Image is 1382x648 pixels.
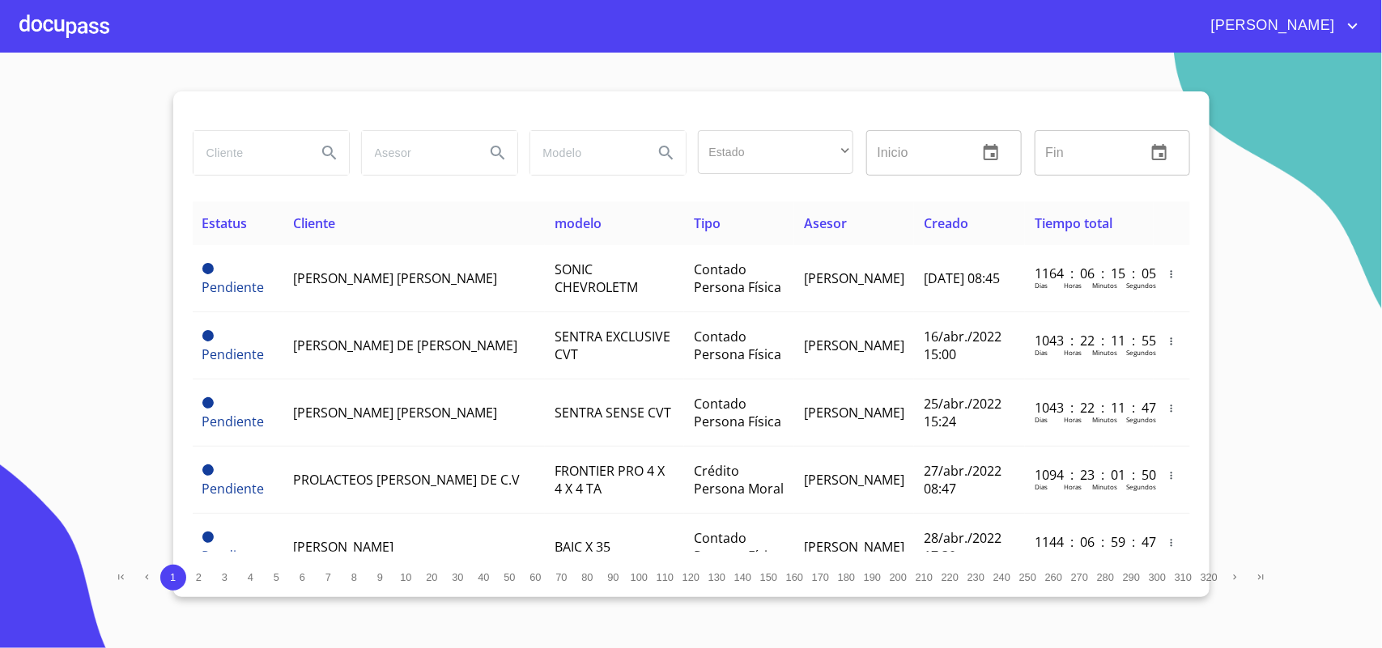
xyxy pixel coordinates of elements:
[704,565,730,591] button: 130
[1035,399,1144,417] p: 1043 : 22 : 11 : 47
[1197,565,1223,591] button: 320
[1015,565,1041,591] button: 250
[212,565,238,591] button: 3
[300,571,305,583] span: 6
[989,565,1015,591] button: 240
[497,565,523,591] button: 50
[310,133,349,172] button: Search
[1035,482,1048,491] p: Dias
[530,131,640,175] input: search
[694,260,781,296] span: Contado Persona Física
[504,571,515,583] span: 50
[924,529,1001,565] span: 28/abr./2022 17:30
[1092,348,1117,357] p: Minutos
[1035,466,1144,484] p: 1094 : 23 : 01 : 50
[419,565,445,591] button: 20
[1035,549,1048,558] p: Dias
[1145,565,1171,591] button: 300
[1126,281,1156,290] p: Segundos
[804,214,847,232] span: Asesor
[325,571,331,583] span: 7
[1064,549,1082,558] p: Horas
[653,565,678,591] button: 110
[1035,415,1048,424] p: Dias
[202,330,214,341] span: Pendiente
[1045,571,1062,583] span: 260
[804,269,904,287] span: [PERSON_NAME]
[1035,348,1048,357] p: Dias
[160,565,186,591] button: 1
[581,571,593,583] span: 80
[924,462,1001,498] span: 27/abr./2022 08:47
[549,565,575,591] button: 70
[694,462,784,498] span: Crédito Persona Moral
[478,133,517,172] button: Search
[924,269,1000,287] span: [DATE] 08:45
[657,571,674,583] span: 110
[555,404,671,421] span: SENTRA SENSE CVT
[1149,571,1166,583] span: 300
[993,571,1010,583] span: 240
[202,397,214,409] span: Pendiente
[393,565,419,591] button: 10
[1064,281,1082,290] p: Horas
[555,538,610,556] span: BAIC X 35
[886,565,912,591] button: 200
[694,328,781,363] span: Contado Persona Física
[186,565,212,591] button: 2
[804,337,904,354] span: [PERSON_NAME]
[238,565,264,591] button: 4
[293,404,497,421] span: [PERSON_NAME] [PERSON_NAME]
[400,571,411,583] span: 10
[293,214,335,232] span: Cliente
[916,571,933,583] span: 210
[812,571,829,583] span: 170
[838,571,855,583] span: 180
[1041,565,1067,591] button: 260
[786,571,803,583] span: 160
[864,571,881,583] span: 190
[1092,415,1117,424] p: Minutos
[1201,571,1218,583] span: 320
[202,263,214,274] span: Pendiente
[756,565,782,591] button: 150
[445,565,471,591] button: 30
[202,345,265,363] span: Pendiente
[202,532,214,543] span: Pendiente
[708,571,725,583] span: 130
[529,571,541,583] span: 60
[1092,549,1117,558] p: Minutos
[555,571,567,583] span: 70
[1123,571,1140,583] span: 290
[1064,482,1082,491] p: Horas
[912,565,938,591] button: 210
[678,565,704,591] button: 120
[555,328,670,363] span: SENTRA EXCLUSIVE CVT
[452,571,463,583] span: 30
[808,565,834,591] button: 170
[478,571,489,583] span: 40
[860,565,886,591] button: 190
[1199,13,1363,39] button: account of current user
[293,471,520,489] span: PROLACTEOS [PERSON_NAME] DE C.V
[924,328,1001,363] span: 16/abr./2022 15:00
[1175,571,1192,583] span: 310
[694,395,781,430] span: Contado Persona Física
[1199,13,1343,39] span: [PERSON_NAME]
[1064,415,1082,424] p: Horas
[1126,482,1156,491] p: Segundos
[1092,281,1117,290] p: Minutos
[555,260,638,296] span: SONIC CHEVROLETM
[274,571,279,583] span: 5
[1019,571,1036,583] span: 250
[1126,348,1156,357] p: Segundos
[202,214,248,232] span: Estatus
[942,571,959,583] span: 220
[1035,265,1144,282] p: 1164 : 06 : 15 : 05
[760,571,777,583] span: 150
[202,547,265,565] span: Pendiente
[342,565,368,591] button: 8
[924,214,968,232] span: Creado
[575,565,601,591] button: 80
[222,571,227,583] span: 3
